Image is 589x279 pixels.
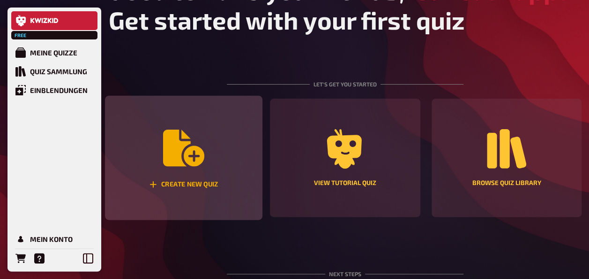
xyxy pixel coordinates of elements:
div: Create new quiz [149,180,218,188]
a: Hilfe [30,249,49,268]
div: Let's get you started [227,57,463,99]
div: Browse Quiz Library [472,180,541,186]
div: Quiz Sammlung [30,67,87,76]
div: Mein Konto [30,235,73,243]
a: Mein Konto [11,230,97,248]
a: Einblendungen [11,81,97,100]
button: Create new quiz [105,96,262,220]
div: Einblendungen [30,86,88,94]
a: Quiz Sammlung [11,62,97,81]
a: Browse Quiz Library [432,99,582,217]
span: Free [12,32,29,38]
a: View tutorial quiz [270,99,420,217]
a: Bestellungen [11,249,30,268]
div: View tutorial quiz [314,180,376,186]
a: Meine Quizze [11,43,97,62]
div: Meine Quizze [30,48,77,57]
